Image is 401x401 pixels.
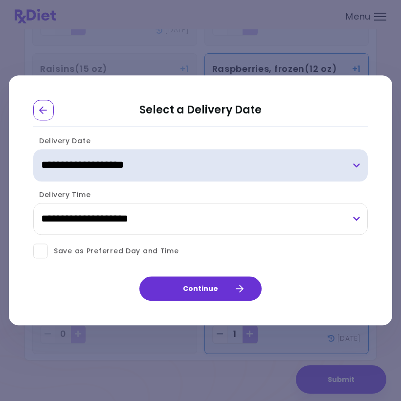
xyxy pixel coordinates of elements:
label: Delivery Date [33,136,90,146]
button: Continue [139,277,262,301]
label: Delivery Time [33,190,90,200]
div: Go Back [33,100,54,120]
h2: Select a Delivery Date [33,100,368,127]
span: Save as Preferred Day and Time [48,245,179,257]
